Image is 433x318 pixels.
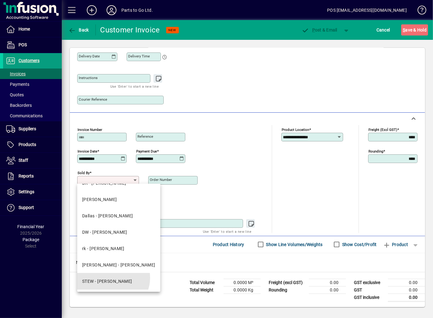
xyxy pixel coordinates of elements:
[78,127,102,132] mat-label: Invoice number
[137,134,153,139] mat-label: Reference
[341,241,377,248] label: Show Cost/Profit
[100,25,160,35] div: Customer Invoice
[403,27,405,32] span: S
[82,196,117,203] div: [PERSON_NAME]
[388,279,425,286] td: 0.00
[23,237,39,242] span: Package
[375,24,392,36] button: Cancel
[266,279,309,286] td: Freight (excl GST)
[19,27,30,31] span: Home
[3,111,62,121] a: Communications
[266,286,309,294] td: Rounding
[67,24,90,36] button: Back
[128,54,150,58] mat-label: Delivery time
[3,69,62,79] a: Invoices
[265,241,323,248] label: Show Line Volumes/Weights
[18,224,44,229] span: Financial Year
[77,208,160,224] mat-option: Dallas - Dallas Iosefo
[187,286,224,294] td: Total Weight
[368,149,383,153] mat-label: Rounding
[312,27,315,32] span: P
[70,253,425,272] div: No line items found
[380,239,411,250] button: Product
[3,153,62,168] a: Staff
[3,200,62,215] a: Support
[19,158,28,163] span: Staff
[6,103,32,108] span: Backorders
[77,241,160,257] mat-option: rk - Rajat Kapoor
[79,97,107,102] mat-label: Courier Reference
[388,294,425,301] td: 0.00
[224,279,261,286] td: 0.0000 M³
[19,126,36,131] span: Suppliers
[309,286,346,294] td: 0.00
[3,100,62,111] a: Backorders
[82,213,133,219] div: Dallas - [PERSON_NAME]
[187,279,224,286] td: Total Volume
[68,27,89,32] span: Back
[224,286,261,294] td: 0.0000 Kg
[110,83,159,90] mat-hint: Use 'Enter' to start a new line
[82,245,124,252] div: rk - [PERSON_NAME]
[150,178,172,182] mat-label: Order number
[6,71,26,76] span: Invoices
[309,279,346,286] td: 0.00
[282,127,309,132] mat-label: Product location
[351,286,388,294] td: GST
[19,205,34,210] span: Support
[351,294,388,301] td: GST inclusive
[6,113,43,118] span: Communications
[82,262,155,268] div: [PERSON_NAME] - [PERSON_NAME]
[3,184,62,200] a: Settings
[78,149,97,153] mat-label: Invoice date
[78,170,90,175] mat-label: Sold by
[3,121,62,137] a: Suppliers
[136,149,157,153] mat-label: Payment due
[79,76,98,80] mat-label: Instructions
[413,1,425,21] a: Knowledge Base
[19,58,40,63] span: Customers
[298,24,340,36] button: Post & Email
[301,27,337,32] span: ost & Email
[6,92,24,97] span: Quotes
[82,278,132,285] div: STEW - [PERSON_NAME]
[3,79,62,90] a: Payments
[3,22,62,37] a: Home
[6,82,29,87] span: Payments
[3,37,62,53] a: POS
[19,174,34,178] span: Reports
[403,25,427,35] span: ave & Hold
[19,42,27,47] span: POS
[376,25,390,35] span: Cancel
[77,191,160,208] mat-option: LD - Laurie Dawes
[82,229,127,236] div: DW - [PERSON_NAME]
[203,228,251,235] mat-hint: Use 'Enter' to start a new line
[368,127,397,132] mat-label: Freight (excl GST)
[351,279,388,286] td: GST exclusive
[383,240,408,249] span: Product
[102,5,121,16] button: Profile
[19,142,36,147] span: Products
[19,189,34,194] span: Settings
[79,54,100,58] mat-label: Delivery date
[3,90,62,100] a: Quotes
[3,169,62,184] a: Reports
[169,28,176,32] span: NEW
[388,286,425,294] td: 0.00
[3,137,62,153] a: Products
[213,240,244,249] span: Product History
[210,239,247,250] button: Product History
[121,5,153,15] div: Parts to Go Ltd.
[62,24,96,36] app-page-header-button: Back
[327,5,407,15] div: POS [EMAIL_ADDRESS][DOMAIN_NAME]
[77,273,160,290] mat-option: STEW - Stewart Mills
[77,257,160,273] mat-option: SHANE - Shane Anderson
[77,224,160,241] mat-option: DW - Dave Wheatley
[82,5,102,16] button: Add
[401,24,428,36] button: Save & Hold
